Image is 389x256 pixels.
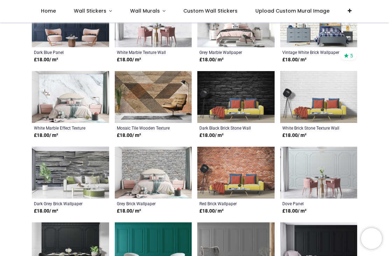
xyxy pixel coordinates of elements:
span: Home [41,7,56,14]
img: Dark Grey Brick Wall Mural Wallpaper [32,147,109,199]
span: Custom Wall Stickers [183,7,238,14]
a: Vintage White Brick Wallpaper [282,49,341,55]
strong: £ 18.00 / m² [282,132,306,139]
strong: £ 18.00 / m² [117,132,141,139]
a: Dark Grey Brick Wallpaper [34,201,92,206]
a: Dark Blue Panel [34,49,92,55]
strong: £ 18.00 / m² [282,208,306,215]
span: Upload Custom Mural Image [255,7,330,14]
strong: £ 18.00 / m² [199,56,224,63]
strong: £ 18.00 / m² [34,208,58,215]
a: Dark Black Brick Stone Wall Texture Wallpaper [199,125,258,131]
span: Wall Stickers [74,7,106,14]
strong: £ 18.00 / m² [117,208,141,215]
span: 5 [350,53,353,59]
img: Red Brick Wall Mural Wallpaper [197,147,275,199]
img: Mosaic Tile Wooden Texture Wall Mural Wallpaper [115,71,192,123]
iframe: Brevo live chat [361,228,382,249]
img: White Brick Stone Texture Wall Wall Mural Wallpaper [280,71,358,123]
a: Mosaic Tile Wooden Texture Wallpaper [117,125,175,131]
strong: £ 18.00 / m² [199,208,224,215]
strong: £ 18.00 / m² [117,56,141,63]
img: White Marble Effect Texture Wall Mural Wallpaper [32,71,109,123]
a: Grey Brick Wallpaper [117,201,175,206]
strong: £ 18.00 / m² [282,56,306,63]
strong: £ 18.00 / m² [199,132,224,139]
a: Grey Marble Wallpaper [199,49,258,55]
a: Red Brick Wallpaper [199,201,258,206]
img: Dark Black Brick Stone Wall Texture Wall Mural Wallpaper [197,71,275,123]
a: White Brick Stone Texture Wall Wallpaper [282,125,341,131]
img: Dove Panel Wall Mural [280,147,358,199]
strong: £ 18.00 / m² [34,56,58,63]
a: Dove Panel [282,201,341,206]
a: White Marble Texture Wall Wallpaper [117,49,175,55]
strong: £ 18.00 / m² [34,132,58,139]
img: Grey Brick Wall Mural Wallpaper [115,147,192,199]
span: Wall Murals [130,7,160,14]
a: White Marble Effect Texture Wallpaper [34,125,92,131]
